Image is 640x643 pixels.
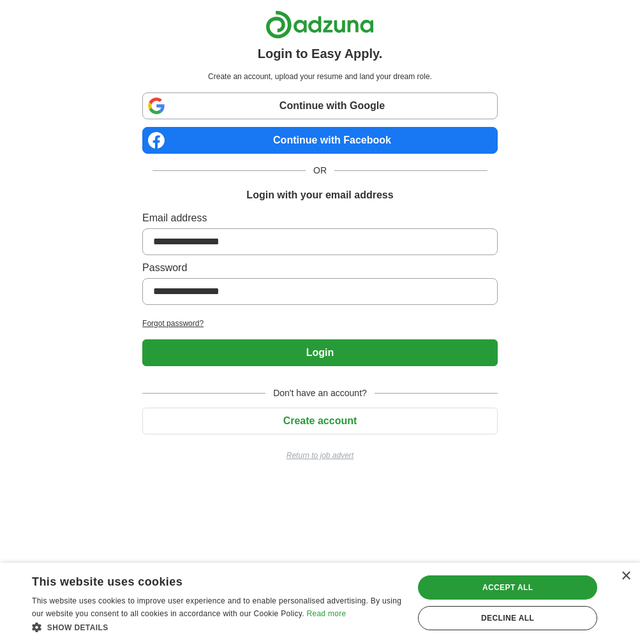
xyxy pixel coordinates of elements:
h1: Login with your email address [246,188,393,203]
span: Show details [47,623,108,632]
div: Show details [32,621,402,633]
a: Continue with Google [142,92,498,119]
button: Login [142,339,498,366]
a: Create account [142,415,498,426]
h1: Login to Easy Apply. [258,44,383,63]
div: Close [621,572,630,581]
a: Forgot password? [142,318,498,329]
a: Read more, opens a new window [306,609,346,618]
div: Accept all [418,575,597,600]
label: Email address [142,211,498,226]
img: Adzuna logo [265,10,374,39]
p: Create an account, upload your resume and land your dream role. [145,71,495,82]
button: Create account [142,408,498,434]
label: Password [142,260,498,276]
div: Decline all [418,606,597,630]
span: Don't have an account? [265,387,375,400]
span: This website uses cookies to improve user experience and to enable personalised advertising. By u... [32,596,401,618]
span: OR [306,164,334,177]
a: Return to job advert [142,450,498,461]
a: Continue with Facebook [142,127,498,154]
div: This website uses cookies [32,570,370,589]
